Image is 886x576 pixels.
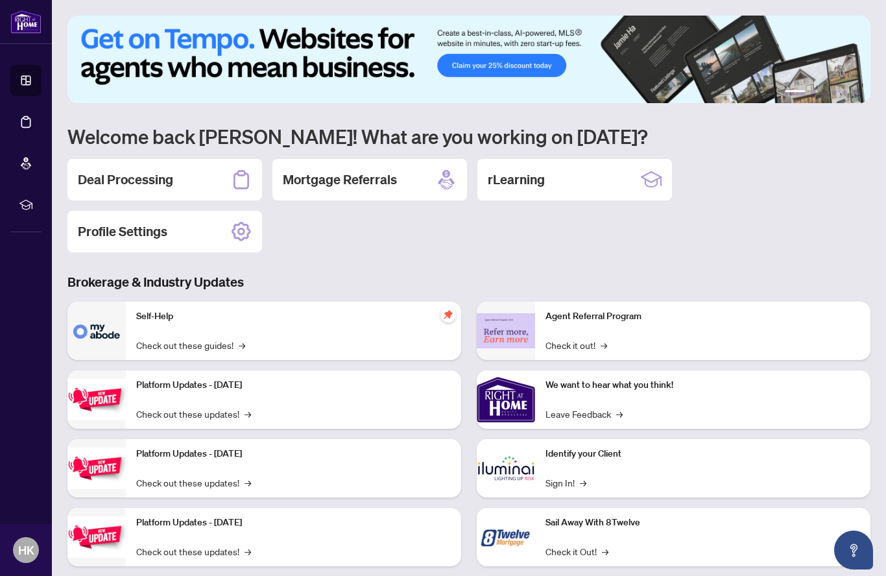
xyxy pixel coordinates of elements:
[477,313,535,349] img: Agent Referral Program
[67,516,126,557] img: Platform Updates - June 23, 2025
[283,171,397,189] h2: Mortgage Referrals
[545,447,860,461] p: Identify your Client
[545,516,860,530] p: Sail Away With 8Twelve
[67,302,126,360] img: Self-Help
[477,508,535,566] img: Sail Away With 8Twelve
[545,378,860,392] p: We want to hear what you think!
[239,338,245,352] span: →
[10,10,42,34] img: logo
[488,171,545,189] h2: rLearning
[67,124,870,149] h1: Welcome back [PERSON_NAME]! What are you working on [DATE]?
[67,273,870,291] h3: Brokerage & Industry Updates
[136,516,451,530] p: Platform Updates - [DATE]
[67,16,870,103] img: Slide 0
[785,90,806,95] button: 1
[602,544,608,558] span: →
[245,407,251,421] span: →
[18,541,34,559] span: HK
[545,475,586,490] a: Sign In!→
[580,475,586,490] span: →
[601,338,607,352] span: →
[440,307,456,322] span: pushpin
[136,447,451,461] p: Platform Updates - [DATE]
[477,370,535,429] img: We want to hear what you think!
[136,309,451,324] p: Self-Help
[545,338,607,352] a: Check it out!→
[821,90,826,95] button: 3
[834,531,873,570] button: Open asap
[67,379,126,420] img: Platform Updates - July 21, 2025
[842,90,847,95] button: 5
[245,544,251,558] span: →
[616,407,623,421] span: →
[78,171,173,189] h2: Deal Processing
[811,90,816,95] button: 2
[545,309,860,324] p: Agent Referral Program
[136,338,245,352] a: Check out these guides!→
[245,475,251,490] span: →
[136,544,251,558] a: Check out these updates!→
[477,439,535,498] img: Identify your Client
[136,378,451,392] p: Platform Updates - [DATE]
[136,475,251,490] a: Check out these updates!→
[78,222,167,241] h2: Profile Settings
[545,544,608,558] a: Check it Out!→
[545,407,623,421] a: Leave Feedback→
[832,90,837,95] button: 4
[852,90,857,95] button: 6
[136,407,251,421] a: Check out these updates!→
[67,448,126,488] img: Platform Updates - July 8, 2025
